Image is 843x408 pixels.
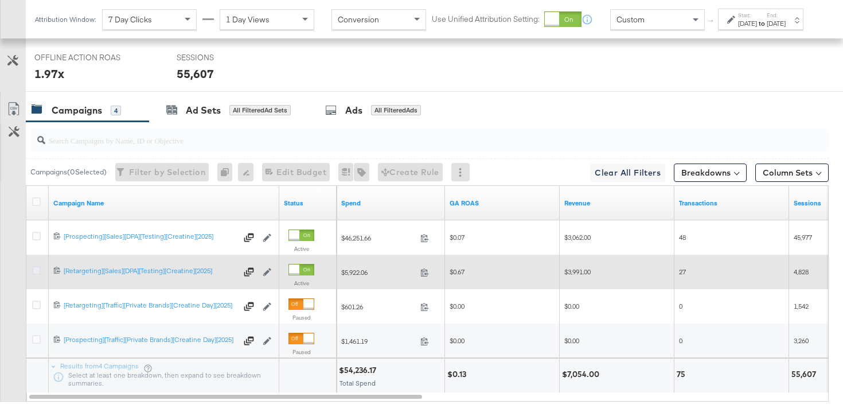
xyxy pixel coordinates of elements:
[371,105,421,115] div: All Filtered Ads
[30,167,107,177] div: Campaigns ( 0 Selected)
[767,11,786,19] label: End:
[111,106,121,116] div: 4
[64,232,237,243] a: [Prospecting][Sales][DPA][Testing][Creatine][2025]
[564,233,591,242] span: $3,062.00
[229,105,291,115] div: All Filtered Ad Sets
[341,199,440,208] a: The total amount spent to date.
[339,379,376,387] span: Total Spend
[755,164,829,182] button: Column Sets
[288,245,314,252] label: Active
[341,302,416,311] span: $601.26
[226,14,270,25] span: 1 Day Views
[450,199,555,208] a: GA roas
[794,233,812,242] span: 45,977
[217,163,238,181] div: 0
[108,14,152,25] span: 7 Day Clicks
[288,279,314,287] label: Active
[338,14,379,25] span: Conversion
[757,19,767,28] strong: to
[345,104,362,117] div: Ads
[791,369,819,380] div: 55,607
[64,266,237,278] a: [Retargeting][Sales][DPA][Testing][Creatine][2025]
[706,20,717,24] span: ↑
[34,15,96,24] div: Attribution Window:
[53,199,275,208] a: Your campaign name.
[564,336,579,345] span: $0.00
[677,369,689,380] div: 75
[595,166,661,180] span: Clear All Filters
[794,267,809,276] span: 4,828
[450,302,465,310] span: $0.00
[679,199,785,208] a: Transactions - The total number of transactions
[64,335,237,344] div: [Prospecting][Traffic][Private Brands][Creatine Day][2025]
[447,369,470,380] div: $0.13
[45,125,758,147] input: Search Campaigns by Name, ID or Objective
[339,365,380,376] div: $54,236.17
[186,104,221,117] div: Ad Sets
[341,234,416,242] span: $46,251.66
[679,267,686,276] span: 27
[432,14,540,25] label: Use Unified Attribution Setting:
[288,314,314,321] label: Paused
[738,11,757,19] label: Start:
[52,104,102,117] div: Campaigns
[64,301,237,310] div: [Retargeting][Traffic][Private Brands][Creatine Day][2025]
[564,267,591,276] span: $3,991.00
[616,14,645,25] span: Custom
[288,348,314,356] label: Paused
[450,267,465,276] span: $0.67
[679,302,682,310] span: 0
[341,268,416,277] span: $5,922.06
[767,19,786,28] div: [DATE]
[64,335,237,347] a: [Prospecting][Traffic][Private Brands][Creatine Day][2025]
[564,199,670,208] a: Transaction Revenue - The total sale revenue (excluding shipping and tax) of the transaction
[590,164,665,182] button: Clear All Filters
[341,337,416,345] span: $1,461.19
[64,232,237,241] div: [Prospecting][Sales][DPA][Testing][Creatine][2025]
[450,233,465,242] span: $0.07
[794,336,809,345] span: 3,260
[564,302,579,310] span: $0.00
[674,164,747,182] button: Breakdowns
[562,369,603,380] div: $7,054.00
[64,301,237,312] a: [Retargeting][Traffic][Private Brands][Creatine Day][2025]
[794,302,809,310] span: 1,542
[679,336,682,345] span: 0
[738,19,757,28] div: [DATE]
[284,199,332,208] a: Shows the current state of your Ad Campaign.
[450,336,465,345] span: $0.00
[64,266,237,275] div: [Retargeting][Sales][DPA][Testing][Creatine][2025]
[679,233,686,242] span: 48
